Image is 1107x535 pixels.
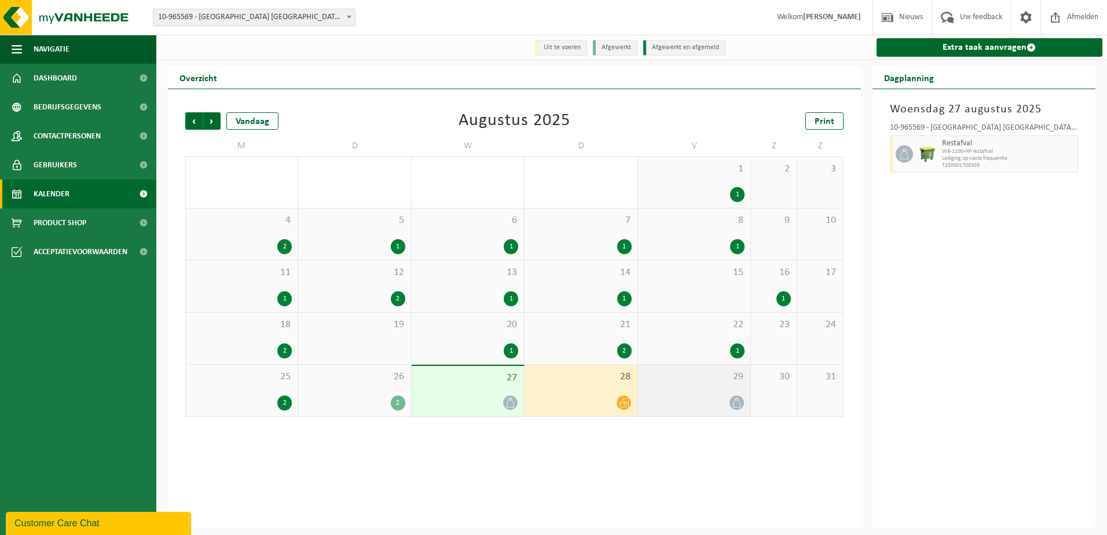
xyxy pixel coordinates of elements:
[730,343,745,358] div: 1
[277,395,292,411] div: 2
[797,135,844,156] td: Z
[815,117,834,126] span: Print
[34,122,101,151] span: Contactpersonen
[757,266,791,279] span: 16
[730,239,745,254] div: 1
[535,40,587,56] li: Uit te voeren
[617,291,632,306] div: 1
[391,239,405,254] div: 1
[168,66,229,89] h2: Overzicht
[525,135,637,156] td: D
[417,266,518,279] span: 13
[34,64,77,93] span: Dashboard
[942,148,1075,155] span: WB-1100-HP restafval
[803,214,837,227] span: 10
[644,266,745,279] span: 15
[226,112,278,130] div: Vandaag
[459,112,570,130] div: Augustus 2025
[803,13,861,21] strong: [PERSON_NAME]
[757,318,791,331] span: 23
[942,162,1075,169] span: T250001708303
[504,239,518,254] div: 1
[617,239,632,254] div: 1
[644,214,745,227] span: 8
[638,135,751,156] td: V
[34,35,69,64] span: Navigatie
[757,371,791,383] span: 30
[304,214,405,227] span: 5
[34,179,69,208] span: Kalender
[617,343,632,358] div: 2
[890,101,1079,118] h3: Woensdag 27 augustus 2025
[34,237,127,266] span: Acceptatievoorwaarden
[192,214,292,227] span: 4
[803,163,837,175] span: 3
[803,318,837,331] span: 24
[530,318,631,331] span: 21
[593,40,637,56] li: Afgewerkt
[417,372,518,384] span: 27
[644,318,745,331] span: 22
[803,371,837,383] span: 31
[803,266,837,279] span: 17
[391,395,405,411] div: 2
[530,266,631,279] span: 14
[277,291,292,306] div: 1
[277,343,292,358] div: 2
[873,66,945,89] h2: Dagplanning
[277,239,292,254] div: 2
[34,93,101,122] span: Bedrijfsgegevens
[203,112,221,130] span: Volgende
[757,163,791,175] span: 2
[6,510,193,535] iframe: chat widget
[730,187,745,202] div: 1
[34,208,86,237] span: Product Shop
[942,155,1075,162] span: Lediging op vaste frequentie
[185,135,298,156] td: M
[304,266,405,279] span: 12
[530,214,631,227] span: 7
[417,214,518,227] span: 6
[34,151,77,179] span: Gebruikers
[751,135,797,156] td: Z
[919,145,936,163] img: WB-1100-HPE-GN-50
[192,318,292,331] span: 18
[890,124,1079,135] div: 10-965569 - [GEOGRAPHIC_DATA] [GEOGRAPHIC_DATA] - [GEOGRAPHIC_DATA]
[153,9,355,25] span: 10-965569 - VAN DER VALK HOTEL PARK LANE ANTWERPEN NV - ANTWERPEN
[304,371,405,383] span: 26
[504,343,518,358] div: 1
[304,318,405,331] span: 19
[942,139,1075,148] span: Restafval
[530,371,631,383] span: 28
[643,40,725,56] li: Afgewerkt en afgemeld
[298,135,411,156] td: D
[192,371,292,383] span: 25
[391,291,405,306] div: 2
[192,266,292,279] span: 11
[877,38,1103,57] a: Extra taak aanvragen
[417,318,518,331] span: 20
[153,9,355,26] span: 10-965569 - VAN DER VALK HOTEL PARK LANE ANTWERPEN NV - ANTWERPEN
[805,112,844,130] a: Print
[644,163,745,175] span: 1
[757,214,791,227] span: 9
[504,291,518,306] div: 1
[776,291,791,306] div: 1
[644,371,745,383] span: 29
[412,135,525,156] td: W
[185,112,203,130] span: Vorige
